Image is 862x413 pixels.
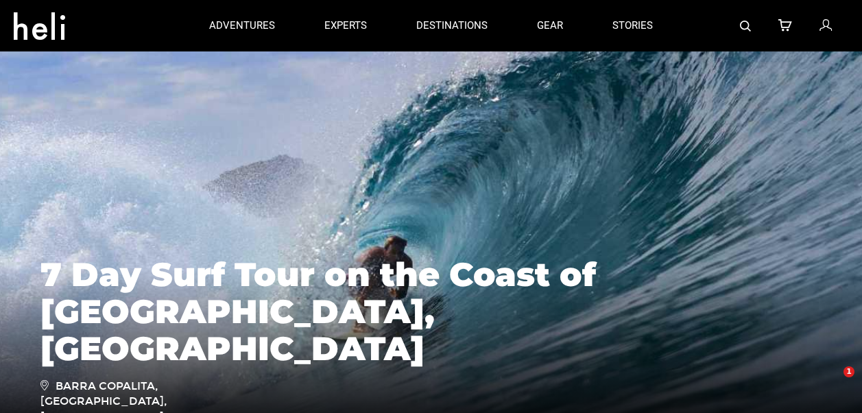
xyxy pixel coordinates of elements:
[815,366,848,399] iframe: Intercom live chat
[740,21,751,32] img: search-bar-icon.svg
[324,19,367,33] p: experts
[209,19,275,33] p: adventures
[40,256,822,367] h1: 7 Day Surf Tour on the Coast of [GEOGRAPHIC_DATA], [GEOGRAPHIC_DATA]
[416,19,488,33] p: destinations
[843,366,854,377] span: 1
